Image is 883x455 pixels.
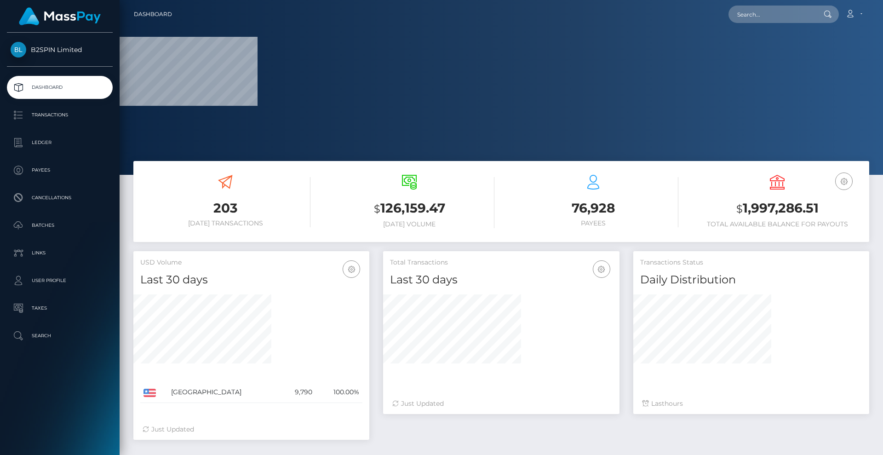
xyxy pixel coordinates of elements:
td: [GEOGRAPHIC_DATA] [168,382,281,403]
div: Just Updated [143,425,360,434]
p: Ledger [11,136,109,150]
a: User Profile [7,269,113,292]
h6: Total Available Balance for Payouts [692,220,862,228]
a: Transactions [7,104,113,127]
p: Taxes [11,301,109,315]
p: Transactions [11,108,109,122]
small: $ [374,202,380,215]
h5: Total Transactions [390,258,612,267]
div: Last hours [642,399,860,409]
a: Batches [7,214,113,237]
h5: Transactions Status [640,258,862,267]
td: 9,790 [281,382,315,403]
small: $ [736,202,743,215]
h3: 126,159.47 [324,199,494,218]
h5: USD Volume [140,258,362,267]
p: Payees [11,163,109,177]
h4: Daily Distribution [640,272,862,288]
img: MassPay Logo [19,7,101,25]
input: Search... [728,6,815,23]
h3: 203 [140,199,310,217]
a: Ledger [7,131,113,154]
p: Search [11,329,109,343]
h4: Last 30 days [140,272,362,288]
h3: 1,997,286.51 [692,199,862,218]
h6: [DATE] Transactions [140,219,310,227]
p: Dashboard [11,81,109,94]
td: 100.00% [315,382,363,403]
a: Payees [7,159,113,182]
a: Dashboard [7,76,113,99]
a: Links [7,242,113,265]
img: B2SPIN Limited [11,42,26,58]
h4: Last 30 days [390,272,612,288]
p: User Profile [11,274,109,288]
a: Search [7,324,113,347]
span: B2SPIN Limited [7,46,113,54]
img: US.png [143,389,156,397]
h6: [DATE] Volume [324,220,494,228]
div: Just Updated [392,399,610,409]
p: Cancellations [11,191,109,205]
p: Links [11,246,109,260]
p: Batches [11,219,109,232]
h3: 76,928 [508,199,678,217]
h6: Payees [508,219,678,227]
a: Dashboard [134,5,172,24]
a: Cancellations [7,186,113,209]
a: Taxes [7,297,113,320]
